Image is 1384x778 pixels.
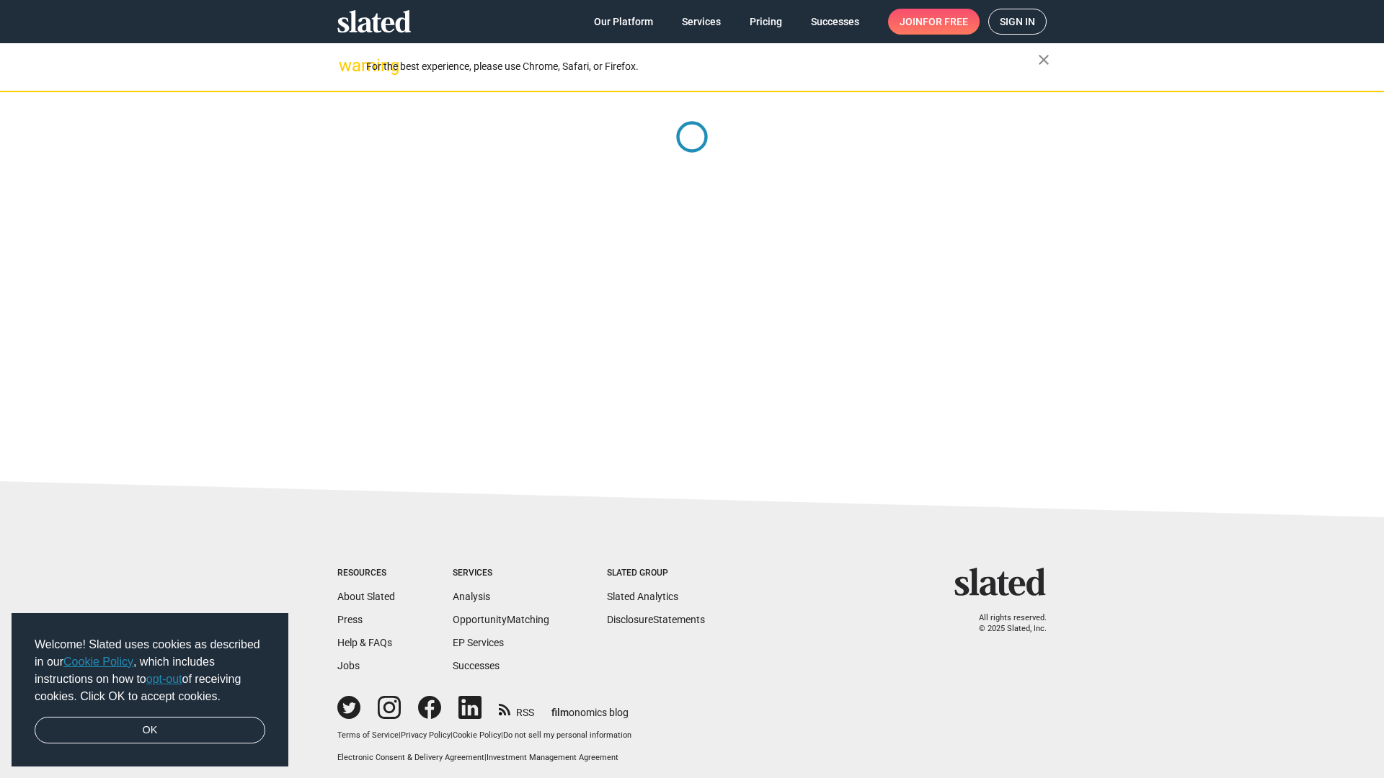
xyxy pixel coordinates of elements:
[399,730,401,740] span: |
[35,717,265,744] a: dismiss cookie message
[146,673,182,685] a: opt-out
[1000,9,1035,34] span: Sign in
[551,694,629,720] a: filmonomics blog
[750,9,782,35] span: Pricing
[811,9,859,35] span: Successes
[503,730,631,741] button: Do not sell my personal information
[607,614,705,625] a: DisclosureStatements
[453,637,504,648] a: EP Services
[551,707,569,718] span: film
[923,9,968,35] span: for free
[337,660,360,671] a: Jobs
[453,730,501,740] a: Cookie Policy
[670,9,732,35] a: Services
[453,660,500,671] a: Successes
[453,614,549,625] a: OpportunityMatching
[900,9,968,35] span: Join
[487,753,618,762] a: Investment Management Agreement
[337,591,395,602] a: About Slated
[607,591,678,602] a: Slated Analytics
[401,730,451,740] a: Privacy Policy
[12,613,288,767] div: cookieconsent
[799,9,871,35] a: Successes
[607,568,705,579] div: Slated Group
[366,57,1038,76] div: For the best experience, please use Chrome, Safari, or Firefox.
[337,753,484,762] a: Electronic Consent & Delivery Agreement
[594,9,653,35] span: Our Platform
[337,614,363,625] a: Press
[499,697,534,720] a: RSS
[582,9,665,35] a: Our Platform
[451,730,453,740] span: |
[888,9,980,35] a: Joinfor free
[484,753,487,762] span: |
[337,568,395,579] div: Resources
[501,730,503,740] span: |
[988,9,1047,35] a: Sign in
[964,613,1047,634] p: All rights reserved. © 2025 Slated, Inc.
[453,568,549,579] div: Services
[738,9,794,35] a: Pricing
[339,57,356,74] mat-icon: warning
[682,9,721,35] span: Services
[1035,51,1052,68] mat-icon: close
[35,636,265,705] span: Welcome! Slated uses cookies as described in our , which includes instructions on how to of recei...
[453,591,490,602] a: Analysis
[337,730,399,740] a: Terms of Service
[337,637,392,648] a: Help & FAQs
[63,656,133,668] a: Cookie Policy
